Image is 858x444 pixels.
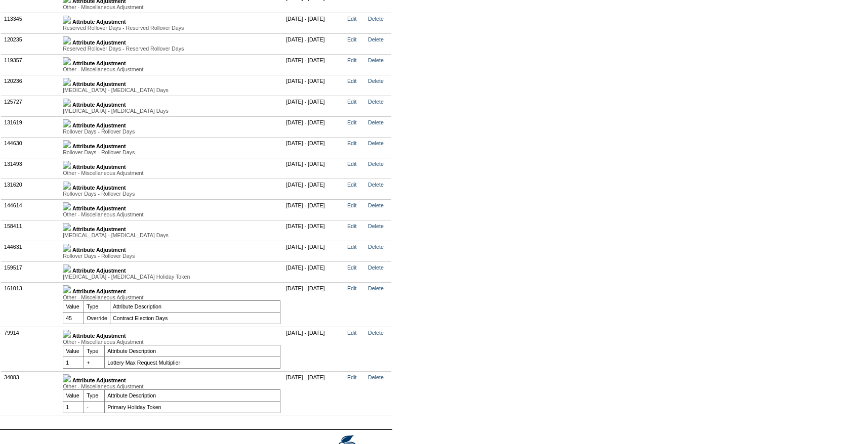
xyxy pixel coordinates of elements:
[63,285,71,293] img: b_minus.gif
[63,253,280,259] div: Rollover Days - Rollover Days
[72,19,126,25] b: Attribute Adjustment
[72,288,126,294] b: Attribute Adjustment
[63,57,71,65] img: b_plus.gif
[84,345,105,357] td: Type
[105,389,280,401] td: Attribute Description
[347,119,356,125] a: Edit
[283,116,345,137] td: [DATE] - [DATE]
[283,261,345,282] td: [DATE] - [DATE]
[347,78,356,84] a: Edit
[72,226,126,232] b: Attribute Adjustment
[2,261,60,282] td: 159517
[2,96,60,116] td: 125727
[63,244,71,252] img: b_plus.gif
[63,25,280,31] div: Reserved Rollover Days - Reserved Rollover Days
[110,300,280,312] td: Attribute Description
[2,282,60,327] td: 161013
[347,16,356,22] a: Edit
[63,170,280,176] div: Other - Miscellaneous Adjustment
[63,161,71,169] img: b_plus.gif
[347,330,356,336] a: Edit
[84,312,110,324] td: Override
[347,36,356,42] a: Edit
[63,16,71,24] img: b_plus.gif
[72,185,126,191] b: Attribute Adjustment
[368,223,384,229] a: Delete
[84,357,105,368] td: +
[283,282,345,327] td: [DATE] - [DATE]
[63,87,280,93] div: [MEDICAL_DATA] - [MEDICAL_DATA] Days
[72,268,126,274] b: Attribute Adjustment
[63,330,71,338] img: b_minus.gif
[368,119,384,125] a: Delete
[368,99,384,105] a: Delete
[283,158,345,179] td: [DATE] - [DATE]
[347,140,356,146] a: Edit
[283,13,345,33] td: [DATE] - [DATE]
[84,300,110,312] td: Type
[347,285,356,291] a: Edit
[283,327,345,371] td: [DATE] - [DATE]
[283,75,345,96] td: [DATE] - [DATE]
[368,16,384,22] a: Delete
[2,327,60,371] td: 79914
[72,39,126,46] b: Attribute Adjustment
[63,374,71,382] img: b_minus.gif
[63,312,84,324] td: 45
[2,371,60,416] td: 34083
[283,241,345,261] td: [DATE] - [DATE]
[63,339,280,345] div: Other - Miscellaneous Adjustment
[63,211,280,217] div: Other - Miscellaneous Adjustment
[72,60,126,66] b: Attribute Adjustment
[63,300,84,312] td: Value
[368,161,384,167] a: Delete
[63,357,84,368] td: 1
[72,333,126,339] b: Attribute Adjustment
[63,232,280,238] div: [MEDICAL_DATA] - [MEDICAL_DATA] Days
[283,54,345,75] td: [DATE] - [DATE]
[368,264,384,271] a: Delete
[368,244,384,250] a: Delete
[63,99,71,107] img: b_plus.gif
[2,137,60,158] td: 144630
[63,389,84,401] td: Value
[63,140,71,148] img: b_plus.gif
[63,4,280,10] div: Other - Miscellaneous Adjustment
[368,374,384,380] a: Delete
[283,220,345,241] td: [DATE] - [DATE]
[368,57,384,63] a: Delete
[110,312,280,324] td: Contract Election Days
[72,143,126,149] b: Attribute Adjustment
[72,164,126,170] b: Attribute Adjustment
[72,81,126,87] b: Attribute Adjustment
[84,401,105,413] td: -
[2,54,60,75] td: 119357
[63,401,84,413] td: 1
[2,33,60,54] td: 120235
[63,383,280,389] div: Other - Miscellaneous Adjustment
[63,223,71,231] img: b_plus.gif
[368,285,384,291] a: Delete
[2,241,60,261] td: 144631
[63,66,280,72] div: Other - Miscellaneous Adjustment
[63,191,280,197] div: Rollover Days - Rollover Days
[283,33,345,54] td: [DATE] - [DATE]
[368,36,384,42] a: Delete
[72,102,126,108] b: Attribute Adjustment
[84,389,105,401] td: Type
[63,264,71,273] img: b_plus.gif
[63,149,280,155] div: Rollover Days - Rollover Days
[283,96,345,116] td: [DATE] - [DATE]
[347,374,356,380] a: Edit
[283,179,345,199] td: [DATE] - [DATE]
[347,202,356,208] a: Edit
[283,199,345,220] td: [DATE] - [DATE]
[2,116,60,137] td: 131619
[63,108,280,114] div: [MEDICAL_DATA] - [MEDICAL_DATA] Days
[63,202,71,210] img: b_plus.gif
[72,205,126,211] b: Attribute Adjustment
[105,357,280,368] td: Lottery Max Request Multiplier
[2,13,60,33] td: 113345
[347,264,356,271] a: Edit
[63,345,84,357] td: Value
